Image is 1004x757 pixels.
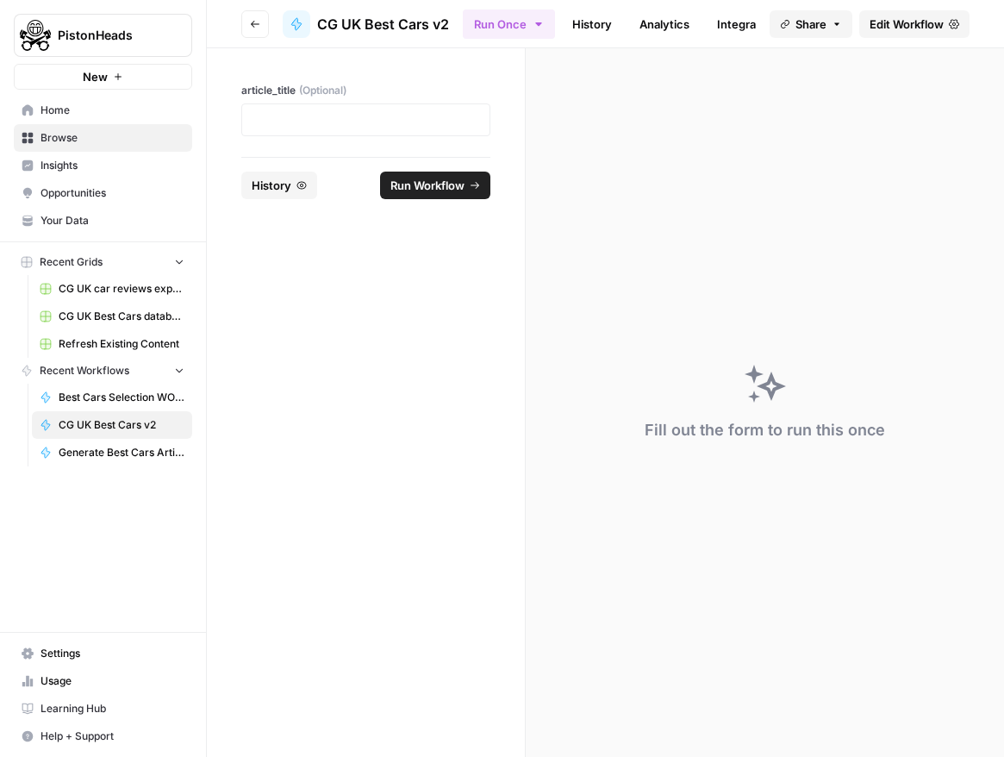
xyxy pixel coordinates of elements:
[629,10,700,38] a: Analytics
[41,213,184,228] span: Your Data
[41,673,184,689] span: Usage
[41,185,184,201] span: Opportunities
[283,10,449,38] a: CG UK Best Cars v2
[707,10,777,38] a: Integrate
[14,64,192,90] button: New
[41,729,184,744] span: Help + Support
[83,68,108,85] span: New
[41,103,184,118] span: Home
[14,97,192,124] a: Home
[562,10,622,38] a: History
[380,172,490,199] button: Run Workflow
[32,330,192,358] a: Refresh Existing Content
[32,384,192,411] a: Best Cars Selection WORKING
[41,701,184,716] span: Learning Hub
[14,207,192,235] a: Your Data
[14,640,192,667] a: Settings
[32,275,192,303] a: CG UK car reviews export
[14,124,192,152] a: Browse
[58,27,162,44] span: PistonHeads
[317,14,449,34] span: CG UK Best Cars v2
[41,158,184,173] span: Insights
[14,695,192,723] a: Learning Hub
[59,336,184,352] span: Refresh Existing Content
[32,439,192,466] a: Generate Best Cars Article
[32,303,192,330] a: CG UK Best Cars database
[645,418,885,442] div: Fill out the form to run this once
[14,152,192,179] a: Insights
[40,363,129,378] span: Recent Workflows
[795,16,826,33] span: Share
[463,9,555,39] button: Run Once
[241,83,490,98] label: article_title
[59,281,184,297] span: CG UK car reviews export
[870,16,944,33] span: Edit Workflow
[59,309,184,324] span: CG UK Best Cars database
[252,177,291,194] span: History
[59,445,184,460] span: Generate Best Cars Article
[241,172,317,199] button: History
[20,20,51,51] img: PistonHeads Logo
[59,390,184,405] span: Best Cars Selection WORKING
[770,10,852,38] button: Share
[14,667,192,695] a: Usage
[14,723,192,750] button: Help + Support
[14,249,192,275] button: Recent Grids
[859,10,970,38] a: Edit Workflow
[390,177,465,194] span: Run Workflow
[32,411,192,439] a: CG UK Best Cars v2
[41,130,184,146] span: Browse
[14,358,192,384] button: Recent Workflows
[41,646,184,661] span: Settings
[299,83,346,98] span: (Optional)
[14,179,192,207] a: Opportunities
[59,417,184,433] span: CG UK Best Cars v2
[40,254,103,270] span: Recent Grids
[14,14,192,57] button: Workspace: PistonHeads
